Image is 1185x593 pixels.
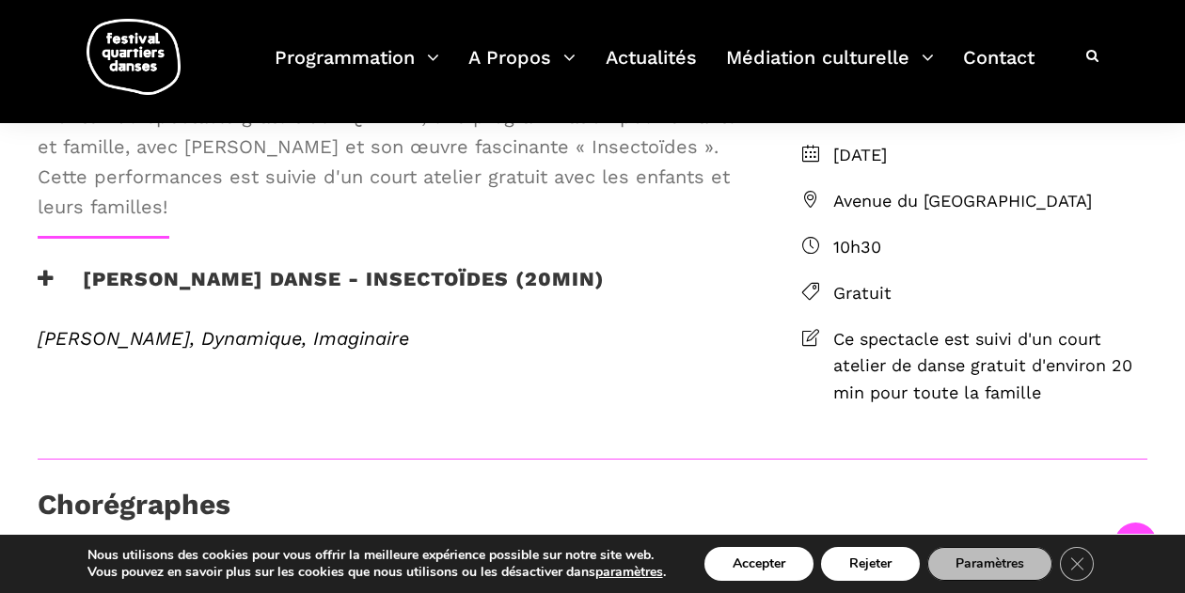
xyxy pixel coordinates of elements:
[275,41,439,97] a: Programmation
[38,323,741,353] span: [PERSON_NAME], Dynamique, Imaginaire
[87,19,181,95] img: logo-fqd-med
[963,41,1035,97] a: Contact
[927,547,1052,581] button: Paramètres
[833,234,1147,261] span: 10h30
[606,41,697,97] a: Actualités
[468,41,576,97] a: A Propos
[38,488,230,535] h3: Chorégraphes
[595,564,663,581] button: paramètres
[1060,547,1094,581] button: Close GDPR Cookie Banner
[87,564,666,581] p: Vous pouvez en savoir plus sur les cookies que nous utilisons ou les désactiver dans .
[87,547,666,564] p: Nous utilisons des cookies pour vous offrir la meilleure expérience possible sur notre site web.
[704,547,814,581] button: Accepter
[821,547,920,581] button: Rejeter
[833,188,1147,215] span: Avenue du [GEOGRAPHIC_DATA]
[38,267,605,314] h3: [PERSON_NAME] Danse - Insectoïdes (20min)
[833,142,1147,169] span: [DATE]
[38,101,741,222] span: Profitez du spectacle gratuit du FQD mini, une programmation pour enfants et famille, avec [PERSO...
[833,326,1147,407] span: Ce spectacle est suivi d'un court atelier de danse gratuit d'environ 20 min pour toute la famille
[726,41,934,97] a: Médiation culturelle
[833,280,1147,307] span: Gratuit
